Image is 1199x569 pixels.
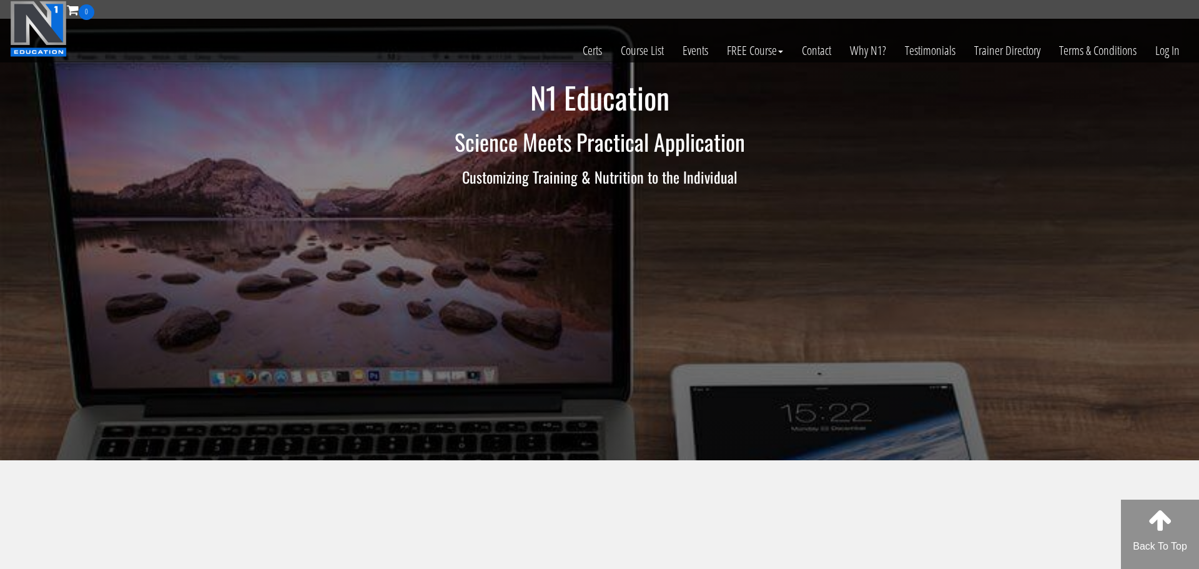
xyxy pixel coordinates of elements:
a: Testimonials [896,20,965,81]
p: Back To Top [1121,539,1199,554]
a: Terms & Conditions [1050,20,1146,81]
a: Log In [1146,20,1189,81]
h3: Customizing Training & Nutrition to the Individual [234,169,965,185]
a: FREE Course [718,20,792,81]
h1: N1 Education [234,81,965,114]
a: Why N1? [841,20,896,81]
h2: Science Meets Practical Application [234,129,965,154]
a: 0 [67,1,94,18]
a: Trainer Directory [965,20,1050,81]
span: 0 [79,4,94,20]
img: n1-education [10,1,67,57]
a: Contact [792,20,841,81]
a: Events [673,20,718,81]
a: Course List [611,20,673,81]
a: Certs [573,20,611,81]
